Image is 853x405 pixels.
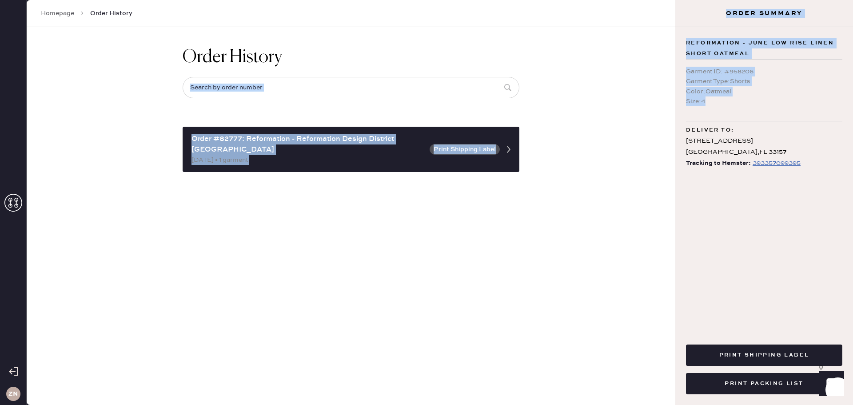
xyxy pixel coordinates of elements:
h1: Order History [183,47,282,68]
div: Color : Oatmeal [686,87,842,96]
div: [STREET_ADDRESS] [GEOGRAPHIC_DATA] , FL 33157 [686,136,842,158]
div: Size : 4 [686,96,842,106]
h3: ZN [8,391,18,397]
button: Print Shipping Label [430,144,500,155]
a: 393357099395 [751,158,801,169]
button: Print Shipping Label [686,345,842,366]
span: Tracking to Hemster: [686,158,751,169]
div: Garment Type : Shorts [686,76,842,86]
span: Deliver to: [686,125,734,136]
div: Order #82777: Reformation - Reformation Design District [GEOGRAPHIC_DATA] [191,134,424,155]
div: Garment ID : # 958206 [686,67,842,76]
div: [DATE] • 1 garment [191,155,424,165]
span: Reformation - June Low Rise Linen Short Oatmeal [686,38,842,59]
iframe: Front Chat [811,365,849,403]
input: Search by order number [183,77,519,98]
div: https://www.fedex.com/apps/fedextrack/?tracknumbers=393357099395&cntry_code=US [753,158,801,168]
a: Print Shipping Label [686,350,842,359]
a: Homepage [41,9,74,18]
h3: Order Summary [675,9,853,18]
span: Order History [90,9,132,18]
button: Print Packing List [686,373,842,394]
